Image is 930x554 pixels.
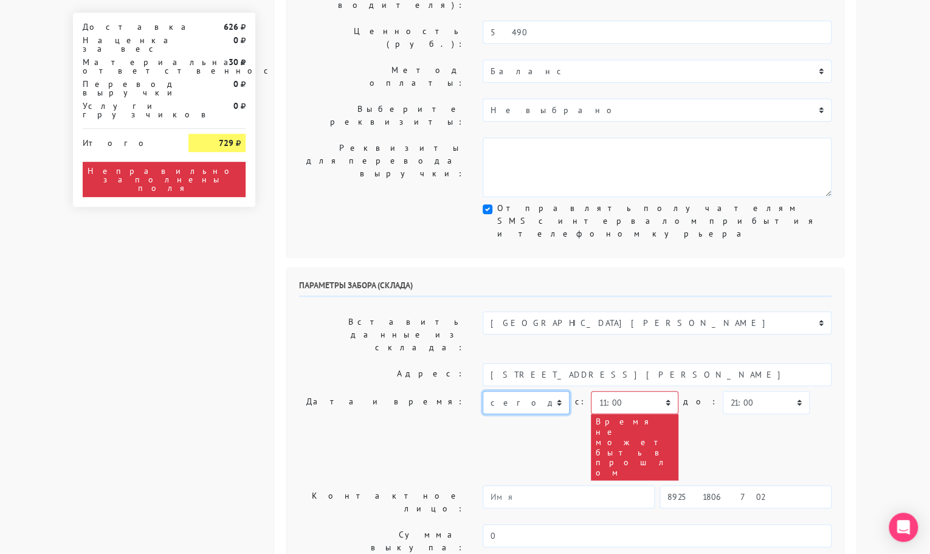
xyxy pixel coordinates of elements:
[574,391,586,412] label: c:
[290,391,474,480] label: Дата и время:
[233,100,238,111] strong: 0
[889,513,918,542] div: Open Intercom Messenger
[299,280,832,297] h6: Параметры забора (склада)
[290,485,474,519] label: Контактное лицо:
[83,162,246,197] div: Неправильно заполнены поля
[290,137,474,197] label: Реквизиты для перевода выручки:
[74,102,179,119] div: Услуги грузчиков
[74,36,179,53] div: Наценка за вес
[74,23,179,31] div: Доставка
[74,80,179,97] div: Перевод выручки
[660,485,832,508] input: Телефон
[224,21,238,32] strong: 626
[219,137,233,148] strong: 729
[290,99,474,133] label: Выберите реквизиты:
[290,21,474,55] label: Ценность (руб.):
[591,414,678,480] div: Время не может быть в прошлом
[683,391,718,412] label: до:
[229,57,238,68] strong: 30
[233,78,238,89] strong: 0
[83,134,170,147] div: Итого
[483,485,655,508] input: Имя
[290,363,474,386] label: Адрес:
[290,311,474,358] label: Вставить данные из склада:
[497,202,832,240] label: Отправлять получателям SMS с интервалом прибытия и телефоном курьера
[74,58,179,75] div: Материальная ответственность
[290,60,474,94] label: Метод оплаты:
[233,35,238,46] strong: 0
